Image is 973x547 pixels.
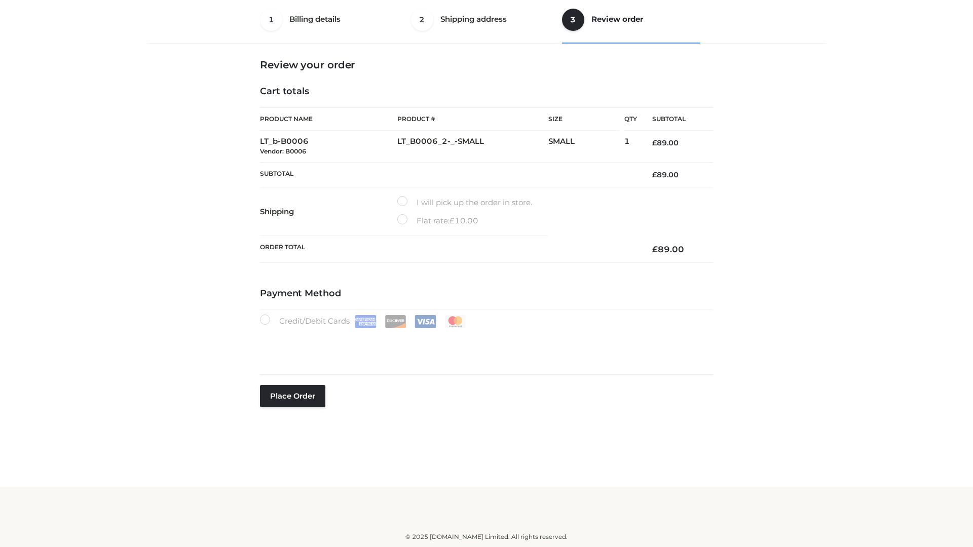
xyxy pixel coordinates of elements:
iframe: Secure payment input frame [258,326,711,363]
th: Product # [397,107,548,131]
th: Subtotal [260,162,637,187]
th: Order Total [260,236,637,263]
td: LT_b-B0006 [260,131,397,163]
td: 1 [624,131,637,163]
th: Shipping [260,187,397,236]
span: £ [652,138,657,147]
td: SMALL [548,131,624,163]
bdi: 89.00 [652,170,679,179]
label: Credit/Debit Cards [260,315,467,328]
th: Subtotal [637,108,713,131]
img: Amex [355,315,377,328]
img: Mastercard [444,315,466,328]
bdi: 10.00 [450,216,478,225]
label: I will pick up the order in store. [397,196,532,209]
div: © 2025 [DOMAIN_NAME] Limited. All rights reserved. [151,532,822,542]
h4: Payment Method [260,288,713,299]
button: Place order [260,385,325,407]
span: £ [652,170,657,179]
h4: Cart totals [260,86,713,97]
h3: Review your order [260,59,713,71]
img: Visa [415,315,436,328]
label: Flat rate: [397,214,478,227]
span: £ [450,216,455,225]
img: Discover [385,315,406,328]
bdi: 89.00 [652,138,679,147]
td: LT_B0006_2-_-SMALL [397,131,548,163]
small: Vendor: B0006 [260,147,306,155]
span: £ [652,244,658,254]
bdi: 89.00 [652,244,684,254]
th: Product Name [260,107,397,131]
th: Size [548,108,619,131]
th: Qty [624,107,637,131]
